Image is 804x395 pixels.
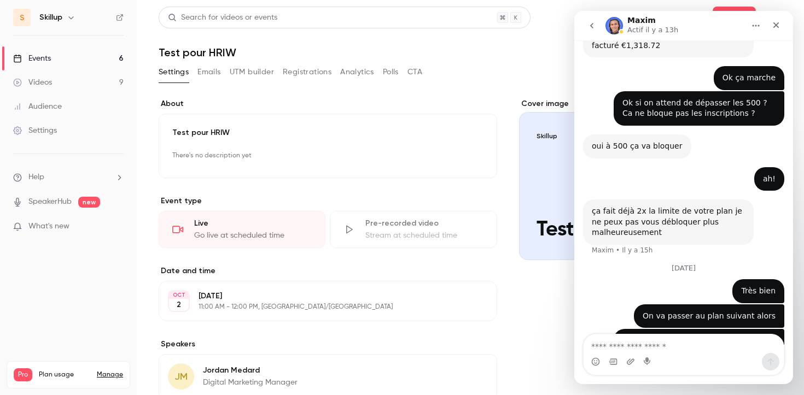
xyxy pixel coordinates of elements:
li: help-dropdown-opener [13,172,124,183]
div: Videos [13,77,52,88]
button: CTA [407,63,422,81]
span: Plan usage [39,370,90,379]
p: Test pour HRIW [172,127,483,138]
div: Audience [13,101,62,112]
span: Pro [14,368,32,381]
p: 11:00 AM - 12:00 PM, [GEOGRAPHIC_DATA]/[GEOGRAPHIC_DATA] [199,303,439,311]
div: Search for videos or events [168,12,277,23]
div: Events [13,53,51,64]
button: Polls [383,63,399,81]
h6: Skillup [39,12,62,23]
label: Date and time [159,266,497,276]
p: Jordan Medard [203,365,298,376]
div: Go live at scheduled time [194,230,312,241]
div: LiveGo live at scheduled time [159,211,325,248]
h1: Test pour HRIW [159,46,782,59]
button: Registrations [283,63,331,81]
section: Cover image [519,98,782,260]
span: JM [174,369,188,384]
p: There's no description yet [172,147,483,164]
p: 2 [177,299,181,310]
label: About [159,98,497,109]
div: OCT [169,291,189,299]
p: Digital Marketing Manager [203,377,298,388]
div: Stream at scheduled time [365,230,483,241]
span: S [20,12,25,23]
button: Share [713,7,756,28]
div: Pre-recorded videoStream at scheduled time [330,211,497,248]
button: UTM builder [230,63,274,81]
iframe: Intercom live chat [574,11,793,384]
p: Event type [159,196,497,207]
div: Pre-recorded video [365,218,483,229]
button: Emails [197,63,220,81]
div: Live [194,218,312,229]
iframe: Noticeable Trigger [110,222,124,232]
a: SpeakerHub [28,196,72,208]
div: Settings [13,125,57,136]
span: Help [28,172,44,183]
a: Manage [97,370,123,379]
button: Settings [159,63,189,81]
label: Speakers [159,339,497,350]
span: new [78,197,100,208]
p: [DATE] [199,291,439,302]
button: Analytics [340,63,374,81]
label: Cover image [519,98,782,109]
span: What's new [28,221,69,232]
